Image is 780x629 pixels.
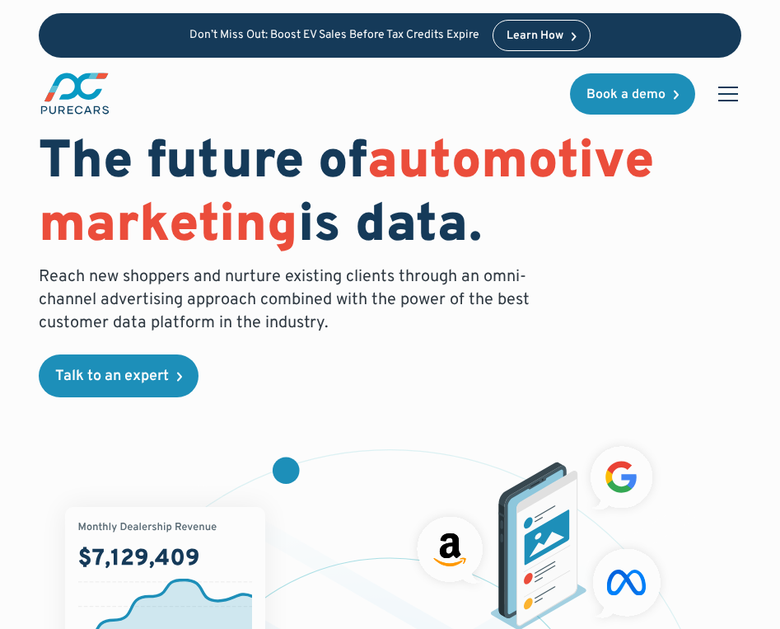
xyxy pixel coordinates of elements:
[189,29,479,43] p: Don’t Miss Out: Boost EV Sales Before Tax Credits Expire
[507,31,563,42] div: Learn How
[39,132,740,259] h1: The future of is data.
[39,71,111,116] img: purecars logo
[39,129,654,261] span: automotive marketing
[708,74,741,114] div: menu
[39,354,199,397] a: Talk to an expert
[55,369,169,384] div: Talk to an expert
[493,20,591,51] a: Learn How
[570,73,695,115] a: Book a demo
[586,88,666,101] div: Book a demo
[39,265,539,335] p: Reach new shoppers and nurture existing clients through an omni-channel advertising approach comb...
[39,71,111,116] a: main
